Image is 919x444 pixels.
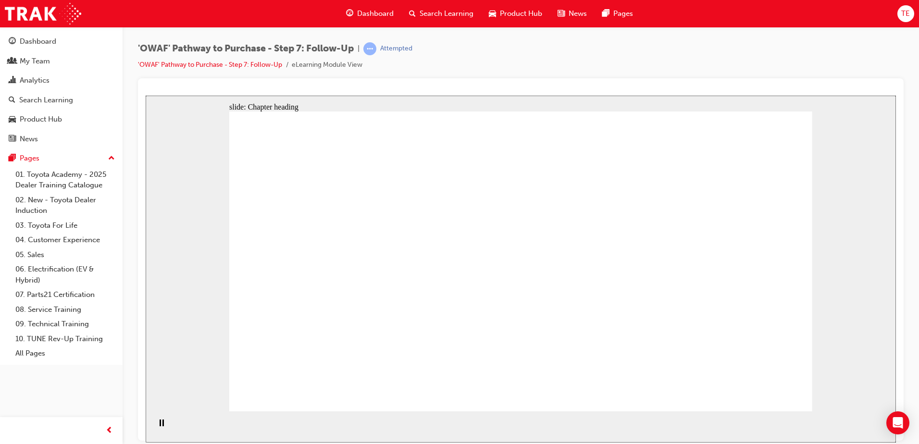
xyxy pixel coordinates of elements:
a: car-iconProduct Hub [481,4,550,24]
a: News [4,130,119,148]
span: car-icon [489,8,496,20]
span: people-icon [9,57,16,66]
a: 10. TUNE Rev-Up Training [12,332,119,346]
div: Attempted [380,44,412,53]
span: guage-icon [9,37,16,46]
button: DashboardMy TeamAnalyticsSearch LearningProduct HubNews [4,31,119,149]
a: My Team [4,52,119,70]
div: Dashboard [20,36,56,47]
a: Analytics [4,72,119,89]
button: Pause (Ctrl+Alt+P) [5,323,21,340]
a: 04. Customer Experience [12,233,119,247]
button: TE [897,5,914,22]
button: Pages [4,149,119,167]
a: Product Hub [4,111,119,128]
span: search-icon [9,96,15,105]
a: 07. Parts21 Certification [12,287,119,302]
a: 'OWAF' Pathway to Purchase - Step 7: Follow-Up [138,61,282,69]
a: search-iconSearch Learning [401,4,481,24]
div: Pages [20,153,39,164]
span: news-icon [9,135,16,144]
a: 08. Service Training [12,302,119,317]
span: news-icon [558,8,565,20]
a: 09. Technical Training [12,317,119,332]
span: pages-icon [602,8,609,20]
img: Trak [5,3,81,25]
a: 01. Toyota Academy - 2025 Dealer Training Catalogue [12,167,119,193]
a: 06. Electrification (EV & Hybrid) [12,262,119,287]
span: News [569,8,587,19]
div: Product Hub [20,114,62,125]
div: Search Learning [19,95,73,106]
div: My Team [20,56,50,67]
a: 03. Toyota For Life [12,218,119,233]
a: All Pages [12,346,119,361]
span: car-icon [9,115,16,124]
span: pages-icon [9,154,16,163]
span: chart-icon [9,76,16,85]
div: News [20,134,38,145]
span: Pages [613,8,633,19]
span: learningRecordVerb_ATTEMPT-icon [363,42,376,55]
a: Search Learning [4,91,119,109]
div: playback controls [5,316,21,347]
div: Open Intercom Messenger [886,411,909,434]
span: prev-icon [106,425,113,437]
span: Dashboard [357,8,394,19]
span: Search Learning [420,8,473,19]
a: guage-iconDashboard [338,4,401,24]
span: Product Hub [500,8,542,19]
span: | [358,43,360,54]
span: up-icon [108,152,115,165]
a: Dashboard [4,33,119,50]
a: pages-iconPages [595,4,641,24]
span: search-icon [409,8,416,20]
a: 05. Sales [12,247,119,262]
li: eLearning Module View [292,60,362,71]
span: 'OWAF' Pathway to Purchase - Step 7: Follow-Up [138,43,354,54]
span: TE [901,8,910,19]
a: news-iconNews [550,4,595,24]
a: 02. New - Toyota Dealer Induction [12,193,119,218]
div: Analytics [20,75,50,86]
span: guage-icon [346,8,353,20]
